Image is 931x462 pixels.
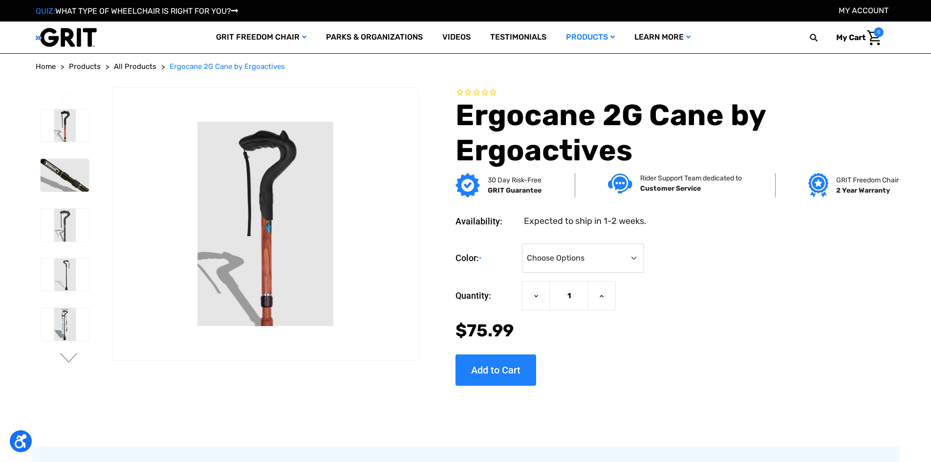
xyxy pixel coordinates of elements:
img: Ergocane 2G Cane by Ergoactives [41,159,89,192]
img: Ergocane 2G Cane by Ergoactives [112,122,418,326]
a: Ergocane 2G Cane by Ergoactives [170,61,285,72]
img: GRIT Guarantee [455,173,480,198]
label: Color: [455,243,517,273]
input: Search [814,27,829,48]
p: GRIT Freedom Chair [836,175,899,185]
h1: Ergocane 2G Cane by Ergoactives [455,98,895,168]
span: Home [36,62,56,71]
span: $75.99 [455,320,514,341]
span: QUIZ: [36,6,55,16]
img: Ergocane 2G Cane by Ergoactives [41,308,89,341]
a: Videos [433,22,480,53]
a: GRIT Freedom Chair [206,22,316,53]
a: Parks & Organizations [316,22,433,53]
a: Home [36,61,56,72]
span: My Cart [836,33,866,42]
a: QUIZ:WHAT TYPE OF WHEELCHAIR IS RIGHT FOR YOU? [36,6,238,16]
a: Account [839,6,888,15]
label: Quantity: [455,281,517,310]
span: Products [69,62,101,71]
img: Ergocane 2G Cane by Ergoactives [41,110,89,142]
input: Add to Cart [455,354,536,386]
a: All Products [114,61,156,72]
img: Customer service [608,174,632,194]
dt: Availability: [455,215,517,228]
button: Go to slide 3 of 3 [59,92,79,104]
nav: Breadcrumb [36,61,896,72]
a: Learn More [625,22,700,53]
strong: Customer Service [640,184,701,193]
span: 0 [874,27,884,37]
strong: GRIT Guarantee [488,186,541,195]
img: GRIT All-Terrain Wheelchair and Mobility Equipment [36,27,97,47]
iframe: Tidio Chat [798,399,927,445]
a: Products [69,61,101,72]
span: All Products [114,62,156,71]
button: Go to slide 2 of 3 [59,353,79,365]
a: Cart with 0 items [829,27,884,48]
img: Grit freedom [808,173,828,198]
img: Ergocane 2G Cane by Ergoactives [41,209,89,242]
span: Rated 0.0 out of 5 stars 0 reviews [455,88,895,98]
img: Ergocane 2G Cane by Ergoactives [41,259,89,291]
span: Ergocane 2G Cane by Ergoactives [170,62,285,71]
dd: Expected to ship in 1-2 weeks. [524,215,647,228]
img: Cart [867,30,881,45]
a: Products [556,22,625,53]
p: Rider Support Team dedicated to [640,173,742,183]
p: 30 Day Risk-Free [488,175,541,185]
strong: 2 Year Warranty [836,186,890,195]
a: Testimonials [480,22,556,53]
